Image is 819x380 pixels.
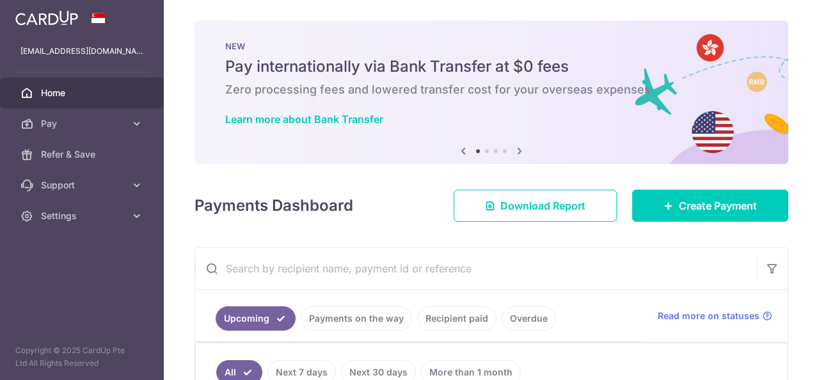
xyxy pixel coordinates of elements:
[41,87,125,99] span: Home
[679,198,757,213] span: Create Payment
[502,306,556,331] a: Overdue
[658,310,772,322] a: Read more on statuses
[15,10,78,26] img: CardUp
[454,190,617,222] a: Download Report
[195,194,353,217] h4: Payments Dashboard
[500,198,585,213] span: Download Report
[41,179,125,192] span: Support
[216,306,296,331] a: Upcoming
[737,342,806,374] iframe: Opens a widget where you can find more information
[417,306,497,331] a: Recipient paid
[20,45,143,58] p: [EMAIL_ADDRESS][DOMAIN_NAME]
[41,117,125,130] span: Pay
[41,210,125,222] span: Settings
[225,41,758,51] p: NEW
[658,310,759,322] span: Read more on statuses
[225,113,383,126] a: Learn more about Bank Transfer
[195,248,757,289] input: Search by recipient name, payment id or reference
[632,190,788,222] a: Create Payment
[41,148,125,161] span: Refer & Save
[195,21,788,164] img: Bank transfer banner
[301,306,412,331] a: Payments on the way
[225,82,758,97] h6: Zero processing fees and lowered transfer cost for your overseas expenses
[225,56,758,77] h5: Pay internationally via Bank Transfer at $0 fees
